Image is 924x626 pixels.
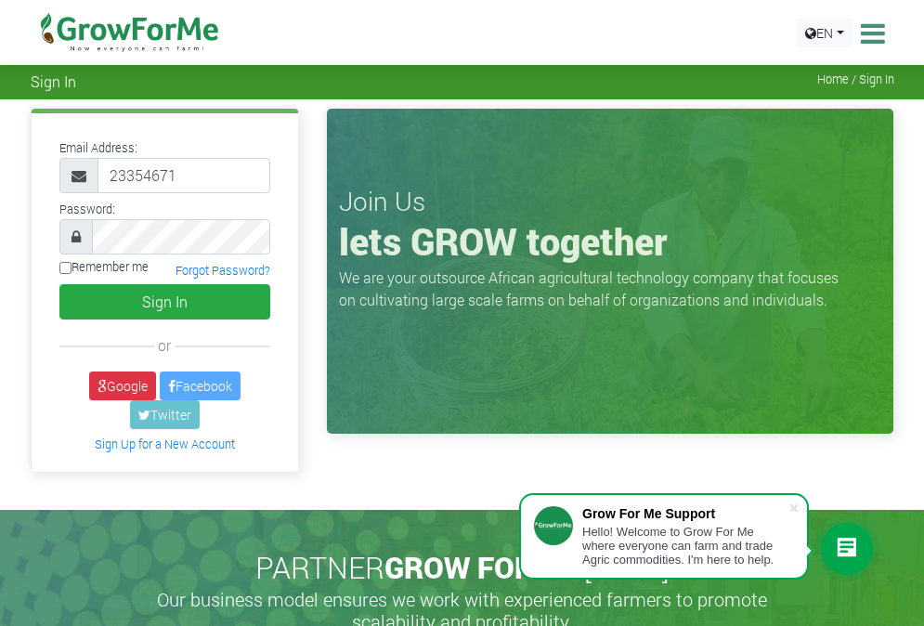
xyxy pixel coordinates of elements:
button: Sign In [59,284,271,320]
div: Hello! Welcome to Grow For Me where everyone can farm and trade Agric commodities. I'm here to help. [582,525,788,567]
label: Password: [59,201,115,218]
input: Email Address [98,158,271,193]
span: Home / Sign In [817,72,894,86]
a: Forgot Password? [176,263,270,278]
label: Remember me [59,258,149,276]
div: or [59,334,271,357]
a: Google [89,372,156,400]
h1: lets GROW together [339,219,881,264]
a: EN [797,19,852,47]
input: Remember me [59,262,72,274]
h2: PARTNER [DATE] [38,550,887,585]
label: Email Address: [59,139,137,157]
div: Grow For Me Support [582,506,788,521]
a: Sign Up for a New Account [95,437,235,451]
span: GROW FOR ME [384,547,584,587]
h3: Join Us [339,186,881,217]
p: We are your outsource African agricultural technology company that focuses on cultivating large s... [339,267,850,311]
span: Sign In [31,72,76,90]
